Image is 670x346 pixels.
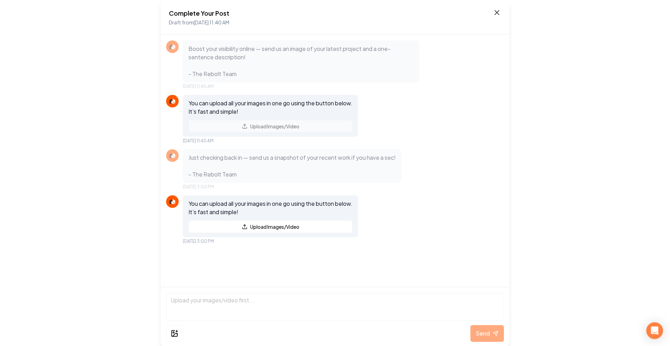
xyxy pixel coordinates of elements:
span: [DATE] 3:00 PM [183,239,214,244]
div: Open Intercom Messenger [646,322,663,339]
span: [DATE] 3:00 PM [183,184,214,190]
h2: Complete Your Post [169,8,229,18]
button: Upload Images/Video [188,220,352,233]
img: Rebolt Logo [168,197,177,206]
img: Rebolt Logo [168,97,177,105]
img: Rebolt Logo [168,151,177,160]
span: Draft from [DATE] 11:40 AM [169,19,229,25]
img: Rebolt Logo [168,43,177,51]
p: Just checking back in — send us a snapshot of your recent work if you have a sec! - The Rebolt Team [188,153,396,179]
p: You can upload all your images in one go using the button below. It’s fast and simple! [188,99,352,116]
p: You can upload all your images in one go using the button below. It’s fast and simple! [188,200,352,216]
span: [DATE] 11:40 AM [183,138,214,144]
span: [DATE] 11:40 AM [183,84,214,89]
p: Boost your visibility online — send us an image of your latest project and a one-sentence descrip... [188,45,414,78]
